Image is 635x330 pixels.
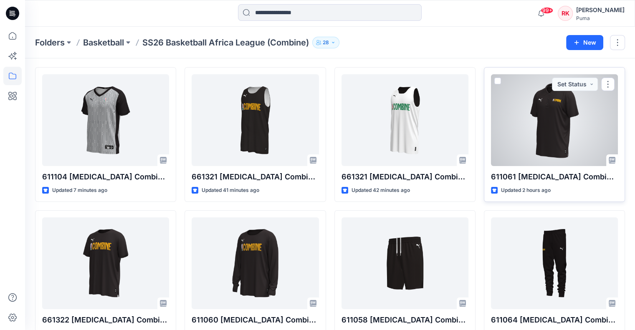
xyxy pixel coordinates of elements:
[501,186,551,195] p: Updated 2 hours ago
[42,217,169,309] a: 661322 BAL Combine SS Tee_20250929
[42,74,169,166] a: 611104 BAL Combine Referee Jersey_20250929
[342,74,468,166] a: 661321 BAL Combine Rev Practice Jersey_Side B_20250929
[566,35,603,50] button: New
[202,186,259,195] p: Updated 41 minutes ago
[541,7,553,14] span: 99+
[342,217,468,309] a: 611058 BAL Combine Practice Short
[576,5,625,15] div: [PERSON_NAME]
[323,38,329,47] p: 28
[42,171,169,183] p: 611104 [MEDICAL_DATA] Combine Referee Jersey_20250929
[312,37,339,48] button: 28
[352,186,410,195] p: Updated 42 minutes ago
[491,314,618,326] p: 611064 [MEDICAL_DATA] Combine Travel Jacket
[35,37,65,48] a: Folders
[52,186,107,195] p: Updated 7 minutes ago
[342,171,468,183] p: 661321 [MEDICAL_DATA] Combine Rev Practice Jersey_Side B_20250929
[192,171,319,183] p: 661321 [MEDICAL_DATA] Combine Rev Practice Jersey_Side A_20250929
[192,314,319,326] p: 611060 [MEDICAL_DATA] Combine LS Practice Shirt
[83,37,124,48] a: Basketball
[192,74,319,166] a: 661321 BAL Combine Rev Practice Jersey_Side A_20250929
[342,314,468,326] p: 611058 [MEDICAL_DATA] Combine Practice Short
[42,314,169,326] p: 661322 [MEDICAL_DATA] Combine SS Tee_20250929
[142,37,309,48] p: SS26 Basketball Africa League (Combine)
[576,15,625,21] div: Puma
[491,171,618,183] p: 611061 [MEDICAL_DATA] Combine Polo
[491,217,618,309] a: 611064 BAL Combine Travel Jacket
[491,74,618,166] a: 611061 BAL Combine Polo
[192,217,319,309] a: 611060 BAL Combine LS Practice Shirt
[558,6,573,21] div: RK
